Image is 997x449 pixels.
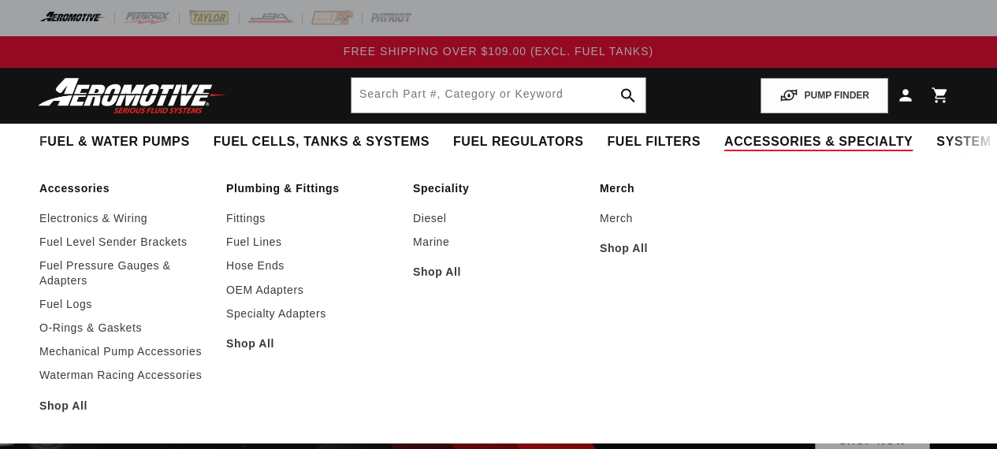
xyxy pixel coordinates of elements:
span: Fuel & Water Pumps [39,134,190,150]
span: Fuel Regulators [453,134,583,150]
a: Marine [413,235,584,249]
a: Shop All [39,399,210,413]
a: O-Rings & Gaskets [39,321,210,335]
summary: Fuel & Water Pumps [28,124,202,161]
a: Specialty Adapters [226,306,397,321]
a: Mechanical Pump Accessories [39,344,210,358]
span: Fuel Filters [607,134,701,150]
input: Search by Part Number, Category or Keyword [352,78,645,113]
a: Electronics & Wiring [39,211,210,225]
span: Accessories & Specialty [724,134,913,150]
a: Shop All [413,265,584,279]
a: Fittings [226,211,397,225]
a: Waterman Racing Accessories [39,368,210,382]
summary: Fuel Regulators [441,124,595,161]
button: search button [611,78,645,113]
a: OEM Adapters [226,283,397,297]
summary: Fuel Filters [595,124,712,161]
a: Shop All [226,336,397,351]
a: Fuel Logs [39,297,210,311]
a: Diesel [413,211,584,225]
a: Shop All [600,241,771,255]
a: Speciality [413,181,584,195]
a: Fuel Pressure Gauges & Adapters [39,258,210,287]
a: Merch [600,211,771,225]
button: PUMP FINDER [761,78,888,113]
img: Aeromotive [34,77,231,114]
a: Accessories [39,181,210,195]
a: Merch [600,181,771,195]
a: Fuel Level Sender Brackets [39,235,210,249]
a: Fuel Lines [226,235,397,249]
span: FREE SHIPPING OVER $109.00 (EXCL. FUEL TANKS) [344,45,653,58]
summary: Fuel Cells, Tanks & Systems [202,124,441,161]
span: Fuel Cells, Tanks & Systems [214,134,430,150]
a: Plumbing & Fittings [226,181,397,195]
summary: Accessories & Specialty [712,124,924,161]
a: Hose Ends [226,258,397,273]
